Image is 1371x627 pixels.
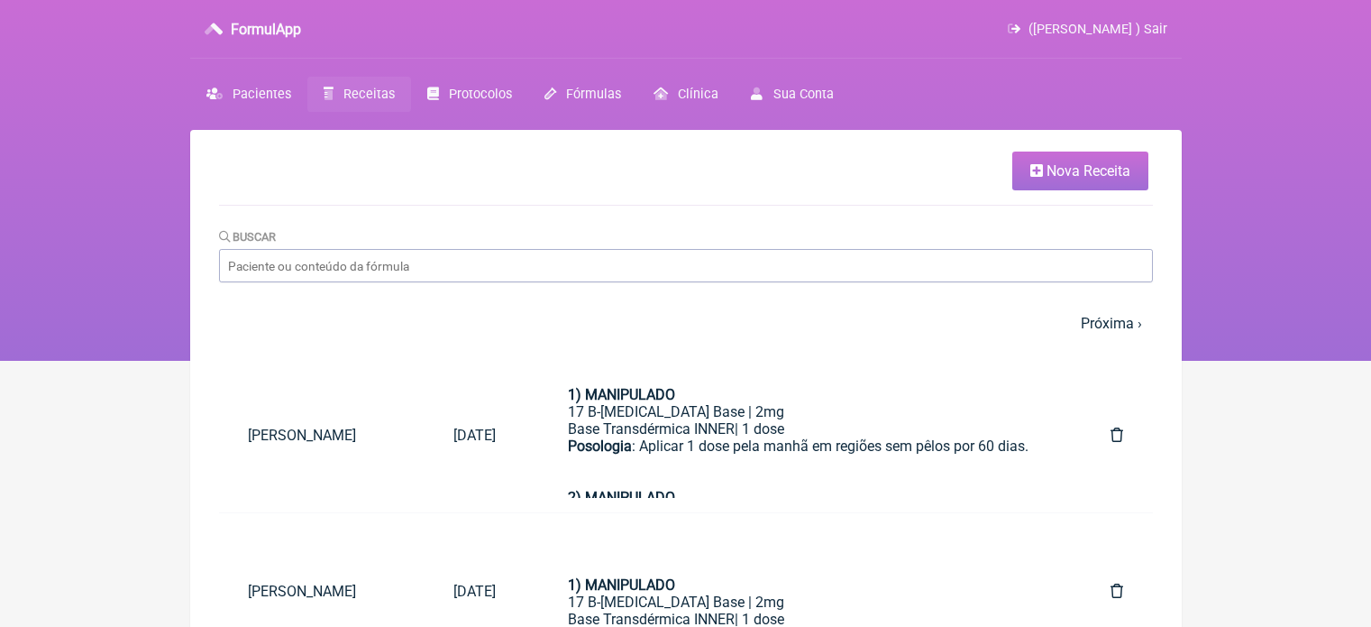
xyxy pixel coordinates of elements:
h3: FormulApp [231,21,301,38]
div: 17 B-[MEDICAL_DATA] Base | 2mg [568,594,1038,611]
strong: 1) MANIPULADO [568,386,675,403]
input: Paciente ou conteúdo da fórmula [219,249,1153,282]
a: [PERSON_NAME] [219,568,425,614]
span: ([PERSON_NAME] ) Sair [1028,22,1167,37]
span: Protocolos [449,87,512,102]
strong: 2) MANIPULADO [568,489,675,506]
a: Clínica [637,77,735,112]
a: ([PERSON_NAME] ) Sair [1008,22,1166,37]
span: Sua Conta [773,87,834,102]
strong: Posologia [568,438,632,455]
a: Nova Receita [1012,152,1148,190]
span: Nova Receita [1047,162,1130,180]
span: Pacientes [233,87,291,102]
strong: 1) MANIPULADO [568,576,675,594]
a: [DATE] [425,412,525,458]
div: Base Transdérmica INNER| 1 dose [568,420,1038,438]
a: Sua Conta [735,77,849,112]
span: Clínica [678,87,718,102]
a: Pacientes [190,77,307,112]
nav: pager [219,304,1153,343]
div: 17 B-[MEDICAL_DATA] Base | 2mg [568,403,1038,420]
a: Fórmulas [528,77,637,112]
a: Protocolos [411,77,528,112]
a: Próxima › [1081,315,1142,332]
a: Receitas [307,77,411,112]
a: 1) MANIPULADO17 B-[MEDICAL_DATA] Base | 2mgBase Transdérmica INNER| 1 dosePosologia: Aplicar 1 do... [539,372,1067,498]
a: [DATE] [425,568,525,614]
a: [PERSON_NAME] [219,412,425,458]
span: Fórmulas [566,87,621,102]
label: Buscar [219,230,277,244]
span: Receitas [343,87,395,102]
div: : Aplicar 1 dose pela manhã em regiões sem pêlos por 60 dias. [568,438,1038,489]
